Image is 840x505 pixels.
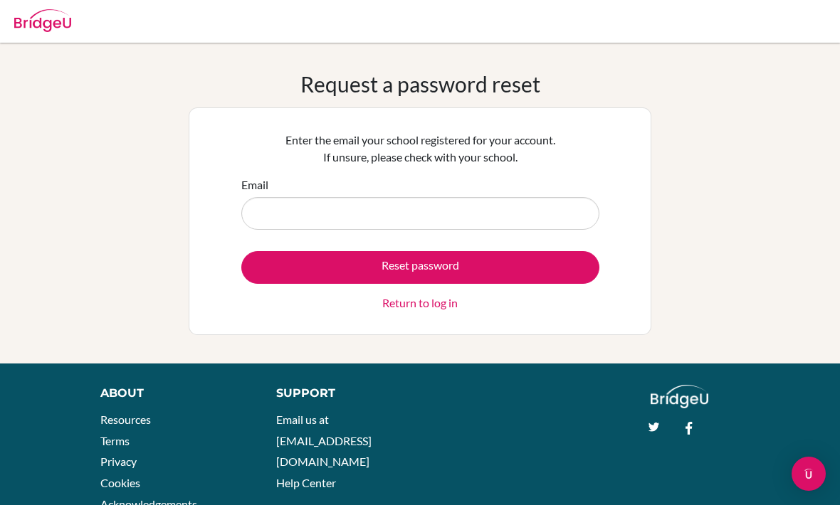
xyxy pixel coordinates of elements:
div: Open Intercom Messenger [792,457,826,491]
a: Terms [100,434,130,447]
a: Resources [100,413,151,426]
div: Support [276,385,406,402]
h1: Request a password reset [300,71,540,97]
img: Bridge-U [14,9,71,32]
a: Email us at [EMAIL_ADDRESS][DOMAIN_NAME] [276,413,372,468]
a: Return to log in [382,294,458,312]
img: logo_white@2x-f4f0deed5e89b7ecb1c2cc34c3e3d731f90f0f143d5ea2071677605dd97b5244.png [651,385,708,408]
div: About [100,385,244,402]
button: Reset password [241,251,599,284]
a: Privacy [100,455,137,468]
a: Cookies [100,476,140,489]
a: Help Center [276,476,336,489]
p: Enter the email your school registered for your account. If unsure, please check with your school. [241,132,599,166]
label: Email [241,176,268,193]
